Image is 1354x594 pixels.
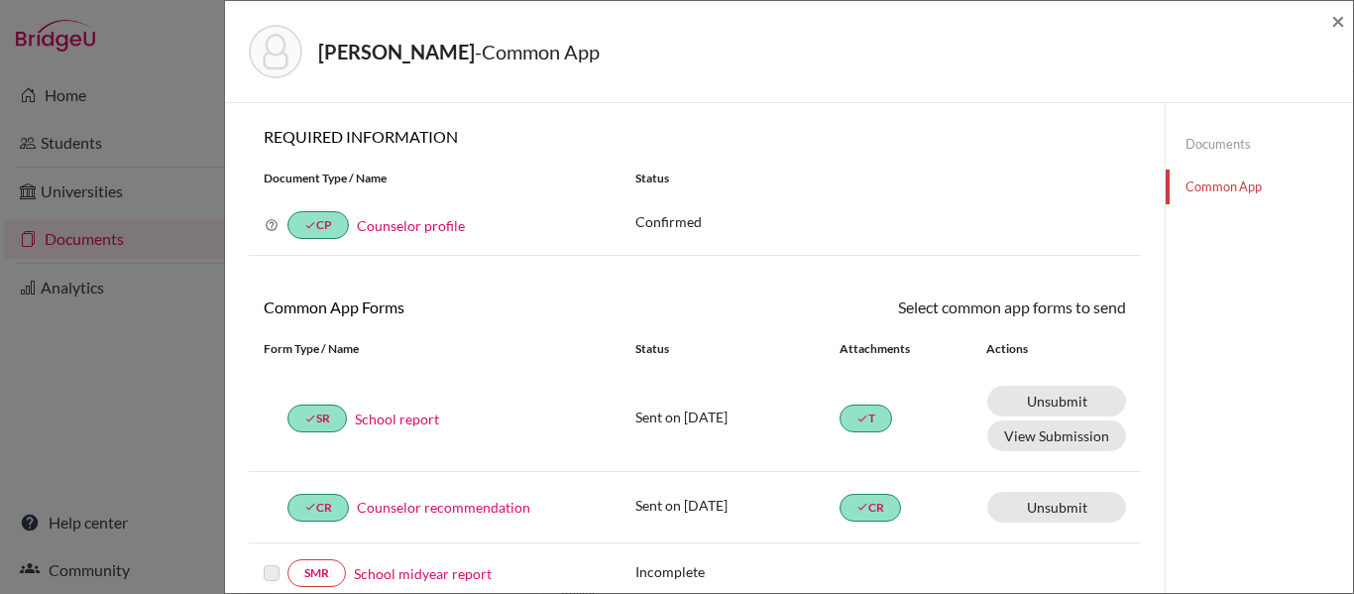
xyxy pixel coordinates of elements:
a: Unsubmit [987,386,1126,416]
i: done [856,413,868,424]
i: done [856,501,868,513]
a: doneT [840,405,892,432]
div: Status [635,340,840,358]
p: Sent on [DATE] [635,495,840,516]
i: done [304,219,316,231]
a: Counselor recommendation [357,497,530,518]
button: View Submission [987,420,1126,451]
a: SMR [287,559,346,587]
i: done [304,413,316,424]
div: Actions [962,340,1085,358]
a: School midyear report [354,563,492,584]
a: doneCP [287,211,349,239]
div: Attachments [840,340,962,358]
a: doneSR [287,405,347,432]
i: done [304,501,316,513]
a: Counselor profile [357,217,465,234]
strong: [PERSON_NAME] [318,40,475,63]
div: Form Type / Name [249,340,621,358]
h6: REQUIRED INFORMATION [249,127,1141,146]
div: Select common app forms to send [695,296,1141,319]
span: × [1331,6,1345,35]
div: Status [621,170,1141,187]
a: Documents [1166,127,1353,162]
a: Unsubmit [987,492,1126,523]
p: Incomplete [635,561,840,582]
span: - Common App [475,40,600,63]
p: Confirmed [635,211,1126,232]
a: doneCR [287,494,349,522]
a: doneCR [840,494,901,522]
a: School report [355,409,439,429]
h6: Common App Forms [249,297,695,316]
div: Document Type / Name [249,170,621,187]
p: Sent on [DATE] [635,407,840,427]
button: Close [1331,9,1345,33]
a: Common App [1166,170,1353,204]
